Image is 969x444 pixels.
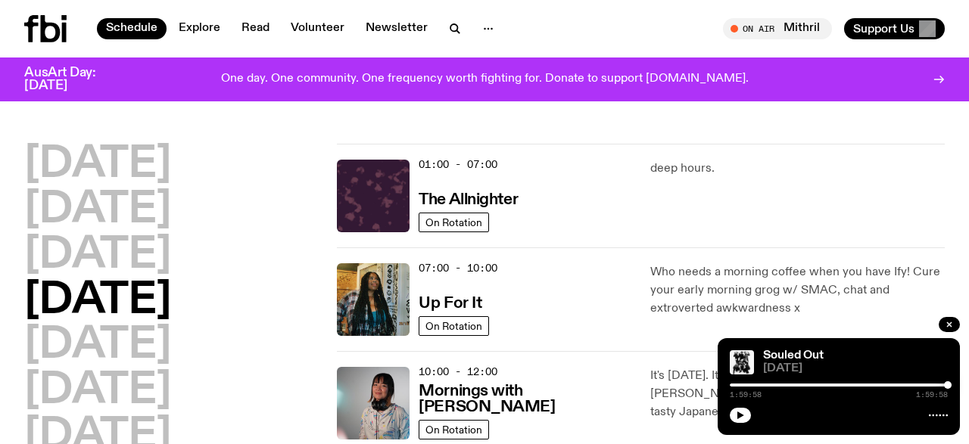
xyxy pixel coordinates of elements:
[650,367,945,421] p: It's [DATE]. It's a good Morning with [PERSON_NAME]. Serving Bento Box at 11:00am, tasty Japanese...
[916,391,948,399] span: 1:59:58
[425,424,482,435] span: On Rotation
[763,349,824,362] a: Souled Out
[419,293,481,312] a: Up For It
[221,73,749,86] p: One day. One community. One frequency worth fighting for. Donate to support [DOMAIN_NAME].
[24,234,171,277] button: [DATE]
[357,18,437,39] a: Newsletter
[419,261,497,275] span: 07:00 - 10:00
[650,160,945,178] p: deep hours.
[419,213,489,232] a: On Rotation
[337,367,410,439] img: Kana Frazer is smiling at the camera with her head tilted slightly to her left. She wears big bla...
[723,18,832,39] button: On AirMithril
[419,383,631,415] h3: Mornings with [PERSON_NAME]
[419,316,489,336] a: On Rotation
[419,365,497,379] span: 10:00 - 12:00
[650,263,945,318] p: Who needs a morning coffee when you have Ify! Cure your early morning grog w/ SMAC, chat and extr...
[419,192,518,208] h3: The Allnighter
[419,380,631,415] a: Mornings with [PERSON_NAME]
[170,18,229,39] a: Explore
[282,18,354,39] a: Volunteer
[844,18,945,39] button: Support Us
[24,144,171,186] button: [DATE]
[97,18,167,39] a: Schedule
[763,363,948,374] span: [DATE]
[419,157,497,172] span: 01:00 - 07:00
[419,420,489,439] a: On Rotation
[425,216,482,228] span: On Rotation
[730,391,762,399] span: 1:59:58
[853,22,914,36] span: Support Us
[24,189,171,231] button: [DATE]
[337,263,410,336] img: Ify - a Brown Skin girl with black braided twists, looking up to the side with her tongue stickin...
[24,67,121,92] h3: AusArt Day: [DATE]
[425,320,482,331] span: On Rotation
[419,296,481,312] h3: Up For It
[24,280,171,322] button: [DATE]
[419,189,518,208] a: The Allnighter
[24,370,171,412] button: [DATE]
[232,18,279,39] a: Read
[24,324,171,367] button: [DATE]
